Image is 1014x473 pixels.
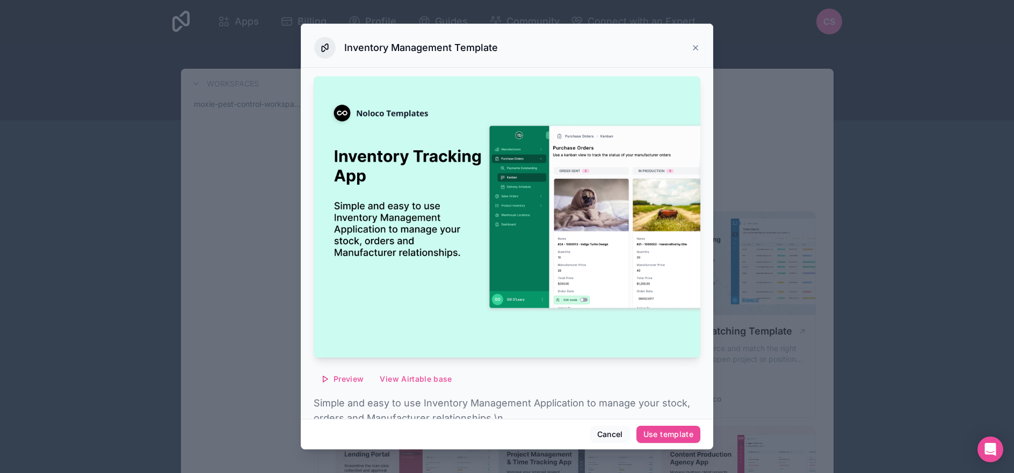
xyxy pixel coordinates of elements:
[977,436,1003,462] div: Open Intercom Messenger
[314,370,371,388] button: Preview
[590,426,630,443] button: Cancel
[314,76,700,358] img: Inventory Management Template
[314,396,700,426] p: Simple and easy to use Inventory Management Application to manage your stock, orders and Manufact...
[344,41,498,54] h3: Inventory Management Template
[643,430,693,439] div: Use template
[334,374,364,384] span: Preview
[373,370,459,388] button: View Airtable base
[636,426,700,443] button: Use template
